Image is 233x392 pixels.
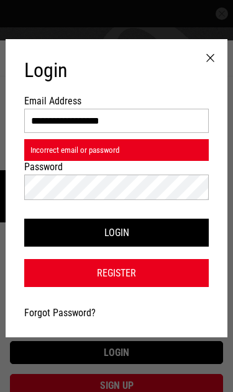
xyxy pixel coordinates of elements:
label: Email Address [24,95,208,107]
div: Incorrect email or password [24,139,208,161]
a: Register [24,259,208,287]
button: Login [24,219,208,247]
a: Forgot Password? [24,307,96,319]
h1: Login [24,58,208,83]
label: Password [24,161,208,173]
